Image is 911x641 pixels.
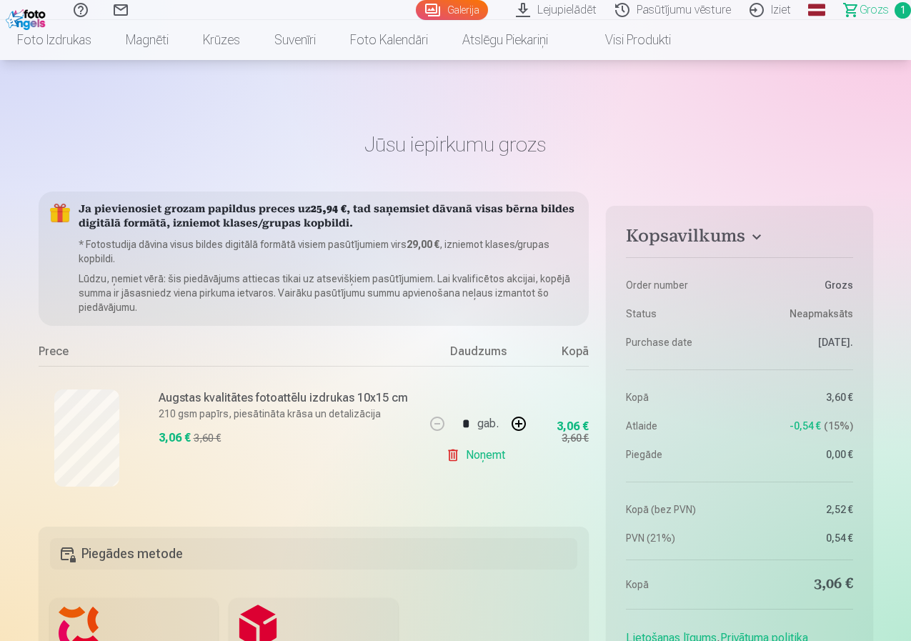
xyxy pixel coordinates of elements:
dt: Kopā [626,390,732,404]
div: 3,06 € [159,429,191,447]
b: 29,00 € [407,239,439,250]
a: Visi produkti [565,20,688,60]
dt: PVN (21%) [626,531,732,545]
button: Kopsavilkums [626,226,852,252]
div: 3,06 € [557,422,589,431]
b: 25,94 € [311,204,347,215]
span: 1 [895,2,911,19]
span: Grozs [860,1,889,19]
div: Daudzums [424,343,532,366]
p: Lūdzu, ņemiet vērā: šis piedāvājums attiecas tikai uz atsevišķiem pasūtījumiem. Lai kvalificētos ... [79,272,578,314]
span: 15 % [824,419,853,433]
h1: Jūsu iepirkumu grozs [39,131,873,157]
dd: 3,60 € [747,390,853,404]
p: * Fotostudija dāvina visus bildes digitālā formātā visiem pasūtījumiem virs , izniemot klases/gru... [79,237,578,266]
a: Krūzes [186,20,257,60]
div: 3,60 € [194,431,221,445]
h5: Piegādes metode [50,538,578,570]
dd: Grozs [747,278,853,292]
dt: Atlaide [626,419,732,433]
span: Neapmaksāts [790,307,853,321]
dt: Piegāde [626,447,732,462]
dt: Status [626,307,732,321]
dt: Kopā (bez PVN) [626,502,732,517]
dd: 2,52 € [747,502,853,517]
div: Prece [39,343,425,366]
img: /fa3 [6,6,49,30]
div: 3,60 € [562,431,589,445]
a: Magnēti [109,20,186,60]
a: Suvenīri [257,20,333,60]
dt: Order number [626,278,732,292]
a: Foto kalendāri [333,20,445,60]
dd: 0,00 € [747,447,853,462]
dd: 0,54 € [747,531,853,545]
div: Kopā [532,343,589,366]
a: Noņemt [446,441,511,469]
p: 210 gsm papīrs, piesātināta krāsa un detalizācija [159,407,417,421]
dt: Purchase date [626,335,732,349]
div: gab. [477,407,499,441]
h5: Ja pievienosiet grozam papildus preces uz , tad saņemsiet dāvanā visas bērna bildes digitālā form... [79,203,578,232]
h6: Augstas kvalitātes fotoattēlu izdrukas 10x15 cm [159,389,417,407]
dd: 3,06 € [747,575,853,595]
dt: Kopā [626,575,732,595]
a: Atslēgu piekariņi [445,20,565,60]
span: -0,54 € [790,419,821,433]
dd: [DATE]. [747,335,853,349]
